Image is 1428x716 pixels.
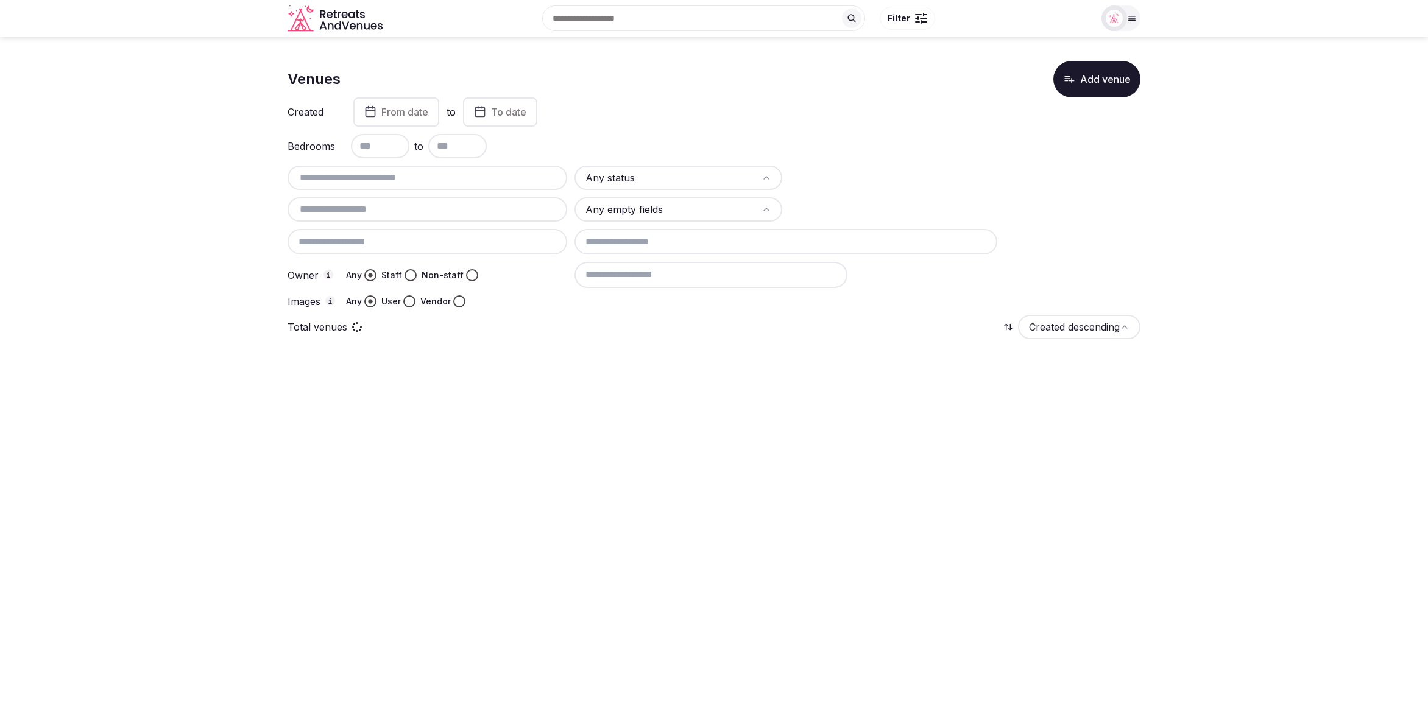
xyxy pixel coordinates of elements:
[288,270,336,281] label: Owner
[288,107,336,117] label: Created
[323,270,333,279] button: Owner
[491,106,526,118] span: To date
[463,97,537,127] button: To date
[447,105,456,119] label: to
[381,295,401,307] label: User
[288,69,341,89] h1: Venues
[422,269,464,281] label: Non-staff
[353,97,439,127] button: From date
[414,139,423,153] span: to
[288,5,385,32] svg: Retreats and Venues company logo
[880,7,935,30] button: Filter
[381,106,428,118] span: From date
[1106,10,1123,27] img: miaceralde
[420,295,451,307] label: Vendor
[288,141,336,151] label: Bedrooms
[381,269,402,281] label: Staff
[346,295,362,307] label: Any
[888,12,910,24] span: Filter
[288,320,347,334] p: Total venues
[346,269,362,281] label: Any
[288,5,385,32] a: Visit the homepage
[288,296,336,307] label: Images
[325,296,335,306] button: Images
[1053,61,1140,97] button: Add venue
